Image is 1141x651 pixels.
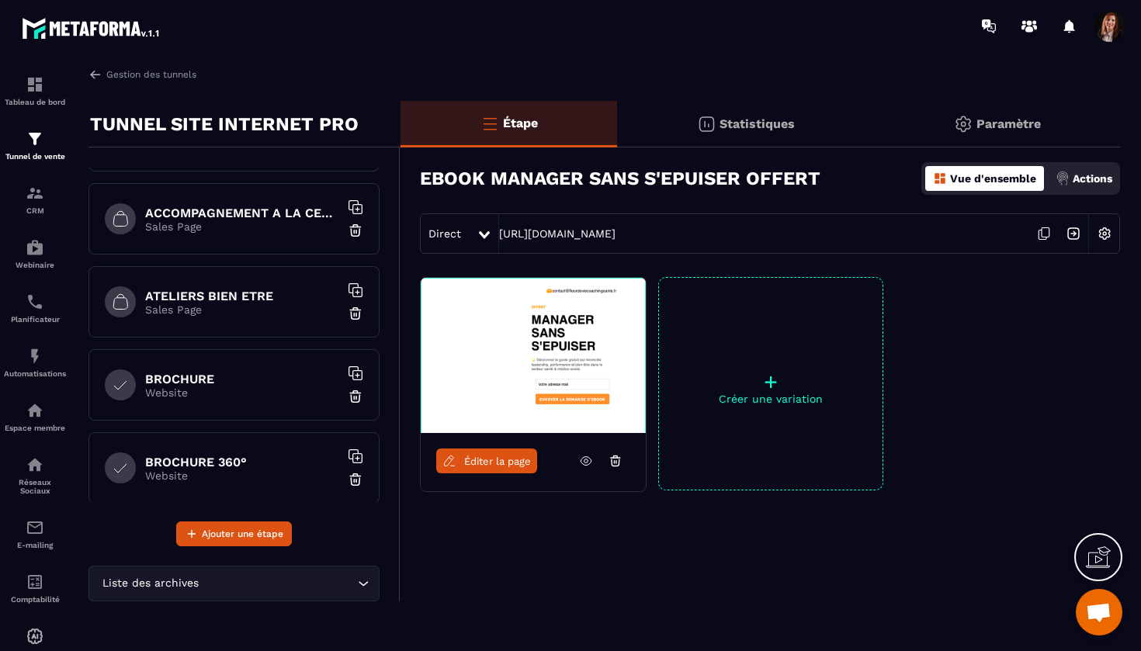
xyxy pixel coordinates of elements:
[428,227,461,240] span: Direct
[420,168,820,189] h3: EBOOK MANAGER SANS S'EPUISER OFFERT
[26,184,44,203] img: formation
[26,518,44,537] img: email
[4,64,66,118] a: formationformationTableau de bord
[4,478,66,495] p: Réseaux Sociaux
[26,455,44,474] img: social-network
[348,223,363,238] img: trash
[4,172,66,227] a: formationformationCRM
[4,369,66,378] p: Automatisations
[145,289,339,303] h6: ATELIERS BIEN ETRE
[26,75,44,94] img: formation
[88,68,102,81] img: arrow
[4,152,66,161] p: Tunnel de vente
[88,68,196,81] a: Gestion des tunnels
[954,115,973,133] img: setting-gr.5f69749f.svg
[4,227,66,281] a: automationsautomationsWebinaire
[4,444,66,507] a: social-networksocial-networkRéseaux Sociaux
[421,278,646,433] img: image
[720,116,795,131] p: Statistiques
[4,595,66,604] p: Comptabilité
[4,206,66,215] p: CRM
[4,315,66,324] p: Planificateur
[202,526,283,542] span: Ajouter une étape
[4,390,66,444] a: automationsautomationsEspace membre
[99,575,202,592] span: Liste des archives
[26,401,44,420] img: automations
[950,172,1036,185] p: Vue d'ensemble
[145,386,339,399] p: Website
[499,227,616,240] a: [URL][DOMAIN_NAME]
[503,116,538,130] p: Étape
[22,14,161,42] img: logo
[145,220,339,233] p: Sales Page
[26,293,44,311] img: scheduler
[26,347,44,365] img: automations
[4,541,66,549] p: E-mailing
[348,472,363,487] img: trash
[4,281,66,335] a: schedulerschedulerPlanificateur
[145,303,339,316] p: Sales Page
[145,206,339,220] h6: ACCOMPAGNEMENT A LA CERTIFICATION HAS
[464,455,531,467] span: Éditer la page
[480,114,499,133] img: bars-o.4a397970.svg
[659,393,883,405] p: Créer une variation
[145,469,339,482] p: Website
[4,98,66,106] p: Tableau de bord
[659,371,883,393] p: +
[4,424,66,432] p: Espace membre
[976,116,1041,131] p: Paramètre
[26,130,44,148] img: formation
[26,573,44,591] img: accountant
[1059,219,1088,248] img: arrow-next.bcc2205e.svg
[4,261,66,269] p: Webinaire
[436,448,537,473] a: Éditer la page
[176,521,292,546] button: Ajouter une étape
[4,507,66,561] a: emailemailE-mailing
[88,566,380,601] div: Search for option
[4,561,66,615] a: accountantaccountantComptabilité
[697,115,716,133] img: stats.20deebd0.svg
[4,118,66,172] a: formationformationTunnel de vente
[26,238,44,257] img: automations
[933,171,947,185] img: dashboard-orange.40269519.svg
[1076,589,1122,635] a: Ouvrir le chat
[1090,219,1119,248] img: setting-w.858f3a88.svg
[90,109,359,140] p: TUNNEL SITE INTERNET PRO
[348,389,363,404] img: trash
[202,575,354,592] input: Search for option
[1056,171,1070,185] img: actions.d6e523a2.png
[26,627,44,646] img: automations
[1073,172,1112,185] p: Actions
[4,335,66,390] a: automationsautomationsAutomatisations
[348,306,363,321] img: trash
[145,455,339,469] h6: BROCHURE 360°
[145,372,339,386] h6: BROCHURE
